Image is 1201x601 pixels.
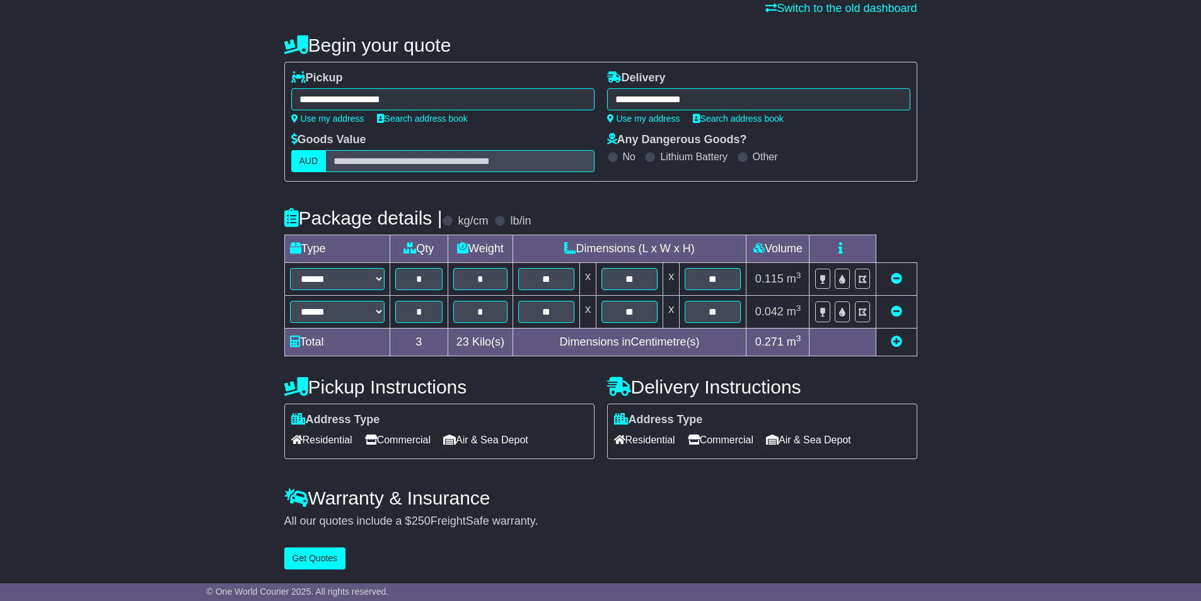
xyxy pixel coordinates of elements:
span: 250 [412,515,431,527]
span: Commercial [365,430,431,450]
div: All our quotes include a $ FreightSafe warranty. [284,515,917,528]
h4: Pickup Instructions [284,376,595,397]
span: Residential [614,430,675,450]
a: Add new item [891,336,902,348]
td: Weight [448,235,513,263]
h4: Begin your quote [284,35,917,55]
a: Use my address [607,114,680,124]
label: Lithium Battery [660,151,728,163]
td: Dimensions (L x W x H) [513,235,746,263]
button: Get Quotes [284,547,346,569]
span: 0.115 [755,272,784,285]
span: m [787,336,801,348]
a: Search address book [377,114,468,124]
td: x [663,263,680,296]
label: Any Dangerous Goods? [607,133,747,147]
td: x [579,296,596,329]
a: Search address book [693,114,784,124]
sup: 3 [796,271,801,280]
td: x [579,263,596,296]
a: Remove this item [891,272,902,285]
label: lb/in [510,214,531,228]
span: 0.271 [755,336,784,348]
span: Air & Sea Depot [766,430,851,450]
a: Use my address [291,114,364,124]
span: Commercial [688,430,753,450]
label: No [623,151,635,163]
sup: 3 [796,334,801,343]
label: kg/cm [458,214,488,228]
sup: 3 [796,303,801,313]
td: x [663,296,680,329]
label: AUD [291,150,327,172]
label: Delivery [607,71,666,85]
span: 23 [456,336,469,348]
a: Switch to the old dashboard [765,2,917,15]
span: Residential [291,430,352,450]
a: Remove this item [891,305,902,318]
td: Kilo(s) [448,329,513,356]
label: Address Type [614,413,703,427]
label: Goods Value [291,133,366,147]
label: Other [753,151,778,163]
label: Pickup [291,71,343,85]
span: © One World Courier 2025. All rights reserved. [207,586,389,597]
td: Dimensions in Centimetre(s) [513,329,746,356]
span: m [787,272,801,285]
h4: Package details | [284,207,443,228]
span: 0.042 [755,305,784,318]
td: Total [284,329,390,356]
span: Air & Sea Depot [443,430,528,450]
h4: Warranty & Insurance [284,487,917,508]
td: Type [284,235,390,263]
td: Qty [390,235,448,263]
td: 3 [390,329,448,356]
td: Volume [746,235,809,263]
span: m [787,305,801,318]
h4: Delivery Instructions [607,376,917,397]
label: Address Type [291,413,380,427]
